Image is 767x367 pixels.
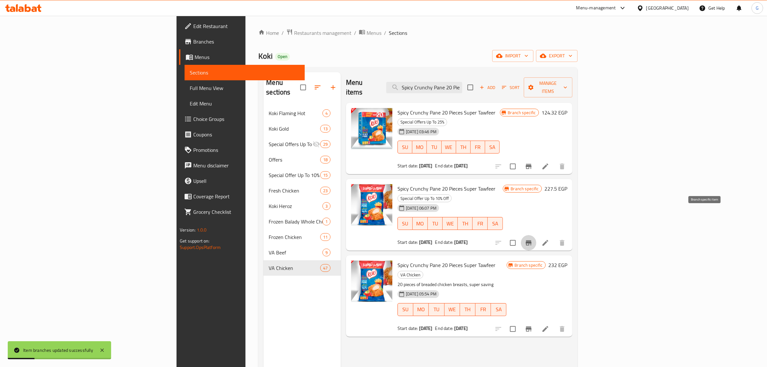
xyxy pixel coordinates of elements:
h2: Menu items [346,78,379,97]
a: Full Menu View [185,80,305,96]
a: Coverage Report [179,189,305,204]
span: Offers [269,156,320,164]
a: Menus [359,29,381,37]
button: import [492,50,533,62]
button: Sort [500,83,521,93]
a: Promotions [179,142,305,158]
div: Item branches updated successfully [23,347,93,354]
div: Offers18 [264,152,341,167]
span: TU [430,219,440,228]
div: Special Offers Up To 25% [398,118,447,126]
span: MO [415,143,424,152]
span: 15 [321,172,330,178]
div: Menu-management [576,4,616,12]
span: [DATE] 06:07 PM [403,205,439,211]
button: MO [413,303,429,316]
span: Branch specific [508,186,542,192]
span: MO [416,305,426,314]
span: Menus [195,53,300,61]
b: [DATE] [454,324,468,332]
span: Select section [464,81,477,94]
nav: Menu sections [264,103,341,278]
span: Sort [502,84,520,91]
span: Sort sections [310,80,325,95]
div: items [320,233,331,241]
a: Coupons [179,127,305,142]
div: items [322,249,331,256]
button: TH [460,303,475,316]
span: Sections [190,69,300,76]
a: Menus [179,49,305,65]
span: Select to update [506,236,520,250]
button: Branch-specific-item [521,321,536,337]
span: Spicy Crunchy Pane 20 Pieces Super Tawfeer [398,260,495,270]
span: 13 [321,126,330,132]
button: delete [554,321,570,337]
span: Koki Heroz [269,202,322,210]
span: export [541,52,572,60]
div: items [322,202,331,210]
a: Choice Groups [179,111,305,127]
b: [DATE] [454,238,468,246]
div: Frozen Balady Whole Chicken1 [264,214,341,229]
span: TH [459,143,468,152]
span: End date: [435,324,453,332]
button: delete [554,159,570,174]
img: Spicy Crunchy Pane 20 Pieces Super Tawfeer [351,108,392,149]
button: Branch-specific-item [521,159,536,174]
span: Menus [367,29,381,37]
span: VA Chicken [398,271,423,279]
img: Spicy Crunchy Pane 20 Pieces Super Tawfeer [351,184,392,225]
span: 18 [321,157,330,163]
span: VA Chicken [269,264,320,272]
input: search [386,82,462,93]
button: delete [554,235,570,251]
button: MO [412,141,427,154]
span: Frozen Chicken [269,233,320,241]
span: Special Offers Up To 25% [269,140,312,148]
span: Coupons [193,131,300,138]
div: Koki Gold [269,125,320,133]
span: Full Menu View [190,84,300,92]
span: Sort items [498,83,524,93]
span: 9 [323,250,330,256]
a: Support.OpsPlatform [180,243,221,252]
div: Koki Heroz3 [264,198,341,214]
div: items [320,264,331,272]
span: 3 [323,203,330,209]
span: Edit Restaurant [193,22,300,30]
div: Fresh Chicken [269,187,320,194]
div: items [320,140,331,148]
span: Koki Flaming Hot [269,109,322,117]
div: Special Offer Up To 10% Off [269,171,320,179]
button: TH [458,217,473,230]
button: TU [429,303,444,316]
span: SU [400,305,411,314]
span: Grocery Checklist [193,208,300,216]
button: SU [398,141,412,154]
button: MO [413,217,428,230]
span: [DATE] 03:46 PM [403,129,439,135]
button: WE [442,141,456,154]
span: 23 [321,188,330,194]
button: export [536,50,578,62]
a: Edit menu item [542,239,549,247]
span: WE [444,143,454,152]
li: / [384,29,386,37]
span: Start date: [398,324,418,332]
div: Special Offer Up To 10% Off15 [264,167,341,183]
a: Menu disclaimer [179,158,305,173]
span: SU [400,219,410,228]
span: SA [490,219,500,228]
button: FR [475,303,491,316]
nav: breadcrumb [258,29,577,37]
b: [DATE] [419,238,433,246]
span: VA Beef [269,249,322,256]
button: Manage items [524,77,572,97]
div: VA Chicken [398,271,423,279]
span: Edit Menu [190,100,300,107]
p: 20 pieces of breaded chicken breasts, super saving [398,281,507,289]
span: Frozen Balady Whole Chicken [269,218,322,225]
span: Sections [389,29,407,37]
li: / [354,29,356,37]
